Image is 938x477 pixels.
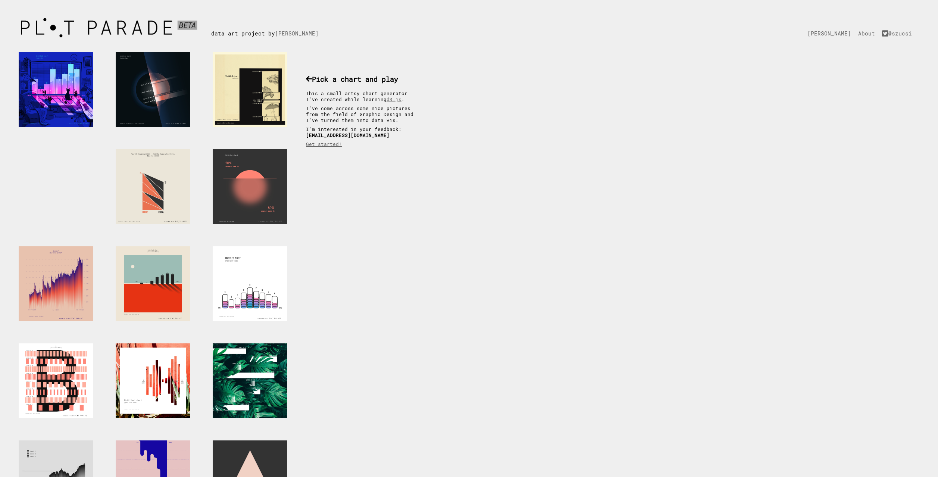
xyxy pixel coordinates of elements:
[306,90,422,102] p: This a small artsy chart generator I've created while learning .
[211,15,330,37] div: data art project by
[275,30,322,37] a: [PERSON_NAME]
[306,132,390,138] b: [EMAIL_ADDRESS][DOMAIN_NAME]
[387,96,401,102] a: d3.js
[882,30,916,37] a: @szucsi
[306,105,422,123] p: I've come across some nice pictures from the field of Graphic Design and I've turned them into da...
[807,30,855,37] a: [PERSON_NAME]
[306,74,422,84] h3: Pick a chart and play
[306,141,342,147] a: Get started!
[306,126,422,138] p: I'm interested in your feedback:
[858,30,879,37] a: About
